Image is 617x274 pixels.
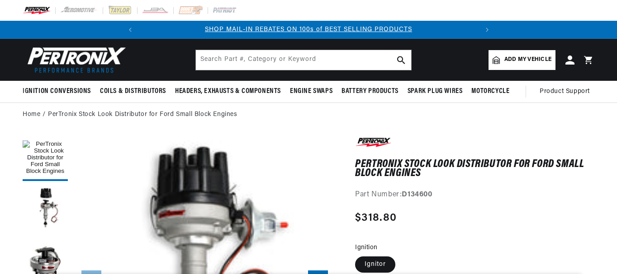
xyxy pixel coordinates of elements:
a: PerTronix Stock Look Distributor for Ford Small Block Engines [48,110,237,120]
h1: PerTronix Stock Look Distributor for Ford Small Block Engines [355,160,594,178]
a: Add my vehicle [489,50,555,70]
a: Home [23,110,40,120]
span: Battery Products [342,87,399,96]
span: Engine Swaps [290,87,332,96]
div: Part Number: [355,189,594,201]
span: Coils & Distributors [100,87,166,96]
input: Search Part #, Category or Keyword [196,50,411,70]
span: $318.80 [355,210,397,226]
div: 1 of 2 [139,25,478,35]
summary: Product Support [540,81,594,102]
summary: Spark Plug Wires [403,81,467,102]
summary: Coils & Distributors [95,81,171,102]
label: Ignitor [355,256,395,273]
span: Motorcycle [471,87,509,96]
span: Headers, Exhausts & Components [175,87,281,96]
summary: Battery Products [337,81,403,102]
span: Product Support [540,87,590,97]
summary: Engine Swaps [285,81,337,102]
button: Translation missing: en.sections.announcements.previous_announcement [121,21,139,39]
button: search button [391,50,411,70]
img: Pertronix [23,44,127,75]
nav: breadcrumbs [23,110,594,120]
strong: D134600 [402,191,432,198]
legend: Ignition [355,243,378,252]
a: SHOP MAIL-IN REBATES ON 100s of BEST SELLING PRODUCTS [205,26,412,33]
div: Announcement [139,25,478,35]
span: Add my vehicle [504,56,551,64]
span: Spark Plug Wires [408,87,463,96]
summary: Motorcycle [467,81,514,102]
span: Ignition Conversions [23,87,91,96]
summary: Ignition Conversions [23,81,95,102]
button: Load image 1 in gallery view [23,136,68,181]
button: Load image 2 in gallery view [23,186,68,231]
summary: Headers, Exhausts & Components [171,81,285,102]
button: Translation missing: en.sections.announcements.next_announcement [478,21,496,39]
